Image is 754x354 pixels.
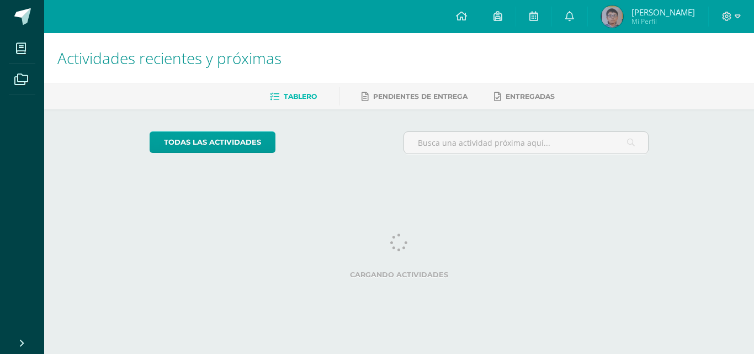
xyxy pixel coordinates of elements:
[631,7,695,18] span: [PERSON_NAME]
[270,88,317,105] a: Tablero
[494,88,555,105] a: Entregadas
[373,92,468,101] span: Pendientes de entrega
[362,88,468,105] a: Pendientes de entrega
[404,132,649,154] input: Busca una actividad próxima aquí...
[150,271,649,279] label: Cargando actividades
[631,17,695,26] span: Mi Perfil
[57,47,282,68] span: Actividades recientes y próximas
[506,92,555,101] span: Entregadas
[601,6,623,28] img: 657983025bc339f3e4dda0fefa4d5b83.png
[150,131,275,153] a: todas las Actividades
[284,92,317,101] span: Tablero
